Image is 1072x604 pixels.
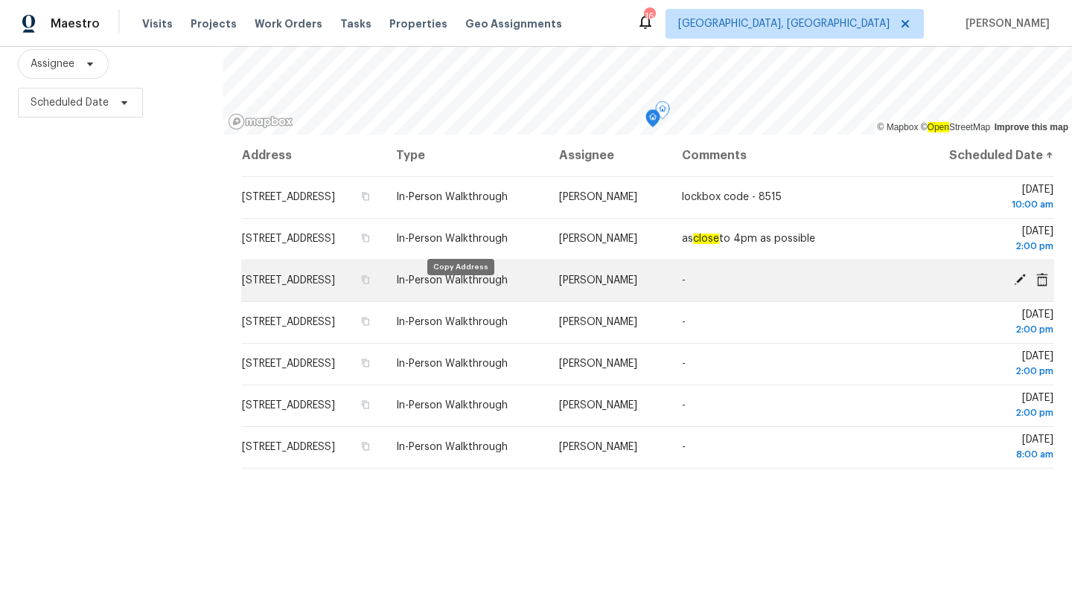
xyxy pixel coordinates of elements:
[693,234,719,244] ah_el_jm_1744035635894: close
[242,400,335,411] span: [STREET_ADDRESS]
[255,16,322,31] span: Work Orders
[878,122,919,132] a: Mapbox
[559,317,637,327] span: [PERSON_NAME]
[925,239,1053,254] div: 2:00 pm
[682,359,686,369] span: -
[242,275,335,286] span: [STREET_ADDRESS]
[559,192,637,202] span: [PERSON_NAME]
[925,226,1053,254] span: [DATE]
[142,16,173,31] span: Visits
[644,9,654,24] div: 16
[384,135,547,176] th: Type
[682,234,815,244] span: as to 4pm as possible
[960,16,1050,31] span: [PERSON_NAME]
[242,317,335,327] span: [STREET_ADDRESS]
[559,234,637,244] span: [PERSON_NAME]
[359,356,372,370] button: Copy Address
[396,359,508,369] span: In-Person Walkthrough
[242,442,335,452] span: [STREET_ADDRESS]
[928,122,949,132] ah_el_jm_1744035306855: Open
[682,275,686,286] span: -
[925,434,1053,462] span: [DATE]
[925,393,1053,420] span: [DATE]
[228,113,293,130] a: Mapbox homepage
[359,231,372,245] button: Copy Address
[396,400,508,411] span: In-Person Walkthrough
[359,440,372,453] button: Copy Address
[31,57,74,71] span: Assignee
[645,109,660,132] div: Map marker
[51,16,100,31] span: Maestro
[925,351,1053,379] span: [DATE]
[1009,273,1031,286] span: Edit
[396,234,508,244] span: In-Person Walkthrough
[242,192,335,202] span: [STREET_ADDRESS]
[359,398,372,411] button: Copy Address
[389,16,447,31] span: Properties
[925,364,1053,379] div: 2:00 pm
[913,135,1054,176] th: Scheduled Date ↑
[396,275,508,286] span: In-Person Walkthrough
[242,359,335,369] span: [STREET_ADDRESS]
[559,442,637,452] span: [PERSON_NAME]
[559,400,637,411] span: [PERSON_NAME]
[670,135,914,176] th: Comments
[925,309,1053,337] span: [DATE]
[925,405,1053,420] div: 2:00 pm
[396,192,508,202] span: In-Person Walkthrough
[925,184,1053,212] span: [DATE]
[678,16,890,31] span: [GEOGRAPHIC_DATA], [GEOGRAPHIC_DATA]
[559,359,637,369] span: [PERSON_NAME]
[921,122,991,132] a: OpenStreetMap
[547,135,670,176] th: Assignee
[925,197,1053,212] div: 10:00 am
[340,19,371,29] span: Tasks
[682,192,782,202] span: lockbox code - 8515
[465,16,562,31] span: Geo Assignments
[925,447,1053,462] div: 8:00 am
[682,400,686,411] span: -
[31,95,109,110] span: Scheduled Date
[925,322,1053,337] div: 2:00 pm
[359,315,372,328] button: Copy Address
[682,442,686,452] span: -
[655,101,670,124] div: Map marker
[396,317,508,327] span: In-Person Walkthrough
[682,317,686,327] span: -
[191,16,237,31] span: Projects
[1031,273,1053,286] span: Cancel
[995,122,1068,132] a: Improve this map
[559,275,637,286] span: [PERSON_NAME]
[241,135,384,176] th: Address
[242,234,335,244] span: [STREET_ADDRESS]
[359,190,372,203] button: Copy Address
[396,442,508,452] span: In-Person Walkthrough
